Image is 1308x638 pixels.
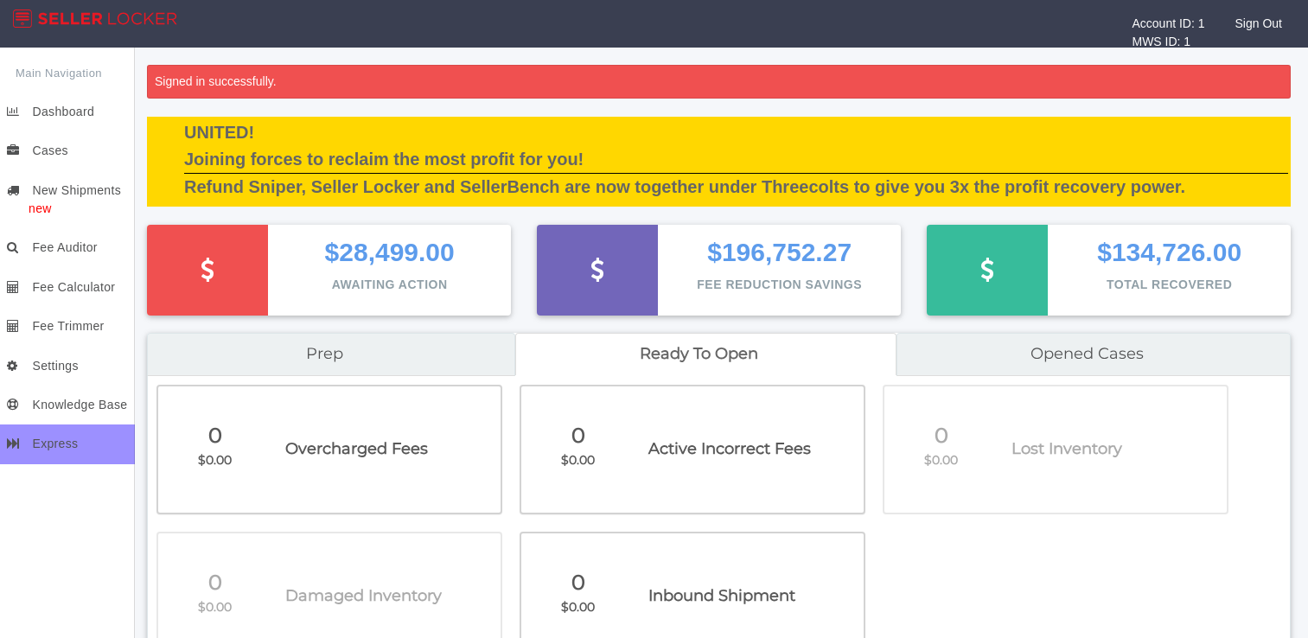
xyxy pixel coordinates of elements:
[171,598,259,616] p: $0.00
[32,319,104,333] span: Fee Trimmer
[208,570,222,595] span: 0
[285,439,428,458] span: Overcharged Fees
[294,238,485,266] p: $28,499.00
[13,10,177,28] img: App Logo
[3,424,135,463] a: Express
[3,347,135,386] a: Settings
[3,228,135,267] a: Fee Auditor
[1132,15,1204,33] div: Account ID: 1
[571,570,585,595] span: 0
[1132,33,1204,51] div: MWS ID: 1
[32,437,78,450] span: Express
[935,423,948,448] span: 0
[648,439,811,458] span: Active Incorrect Fees
[534,451,622,469] p: $0.00
[148,385,511,514] a: 0 $0.00 Overcharged Fees
[3,386,135,424] a: Knowledge Base
[1030,342,1144,367] span: Opened cases
[171,451,259,469] p: $0.00
[32,105,94,118] span: Dashboard
[874,385,1237,514] a: 0 $0.00 Lost Inventory
[32,398,127,412] span: Knowledge Base
[534,598,622,616] p: $0.00
[147,117,1291,207] div: UNITED! Joining forces to reclaim the most profit for you! Refund Sniper, Seller Locker and Selle...
[684,238,875,266] p: $196,752.27
[3,171,135,229] a: New Shipmentsnew
[32,359,78,373] span: Settings
[285,586,442,605] span: Damaged Inventory
[3,268,135,307] a: Fee Calculator
[7,201,52,215] span: new
[32,183,121,197] span: New Shipments
[511,385,874,514] a: 0 $0.00 Active Incorrect Fees
[3,131,135,170] a: Cases
[208,423,222,448] span: 0
[3,93,135,131] a: Dashboard
[897,451,986,469] p: $0.00
[32,144,67,157] span: Cases
[1011,439,1122,458] span: Lost Inventory
[3,307,135,346] a: Fee Trimmer
[155,74,277,88] span: Signed in successfully.
[648,586,795,605] span: Inbound Shipment
[684,276,875,294] p: FEE REDUCTION SAVINGS
[32,280,115,294] span: Fee Calculator
[571,423,585,448] span: 0
[32,240,97,254] span: Fee Auditor
[640,342,758,367] span: Ready to open
[1074,238,1265,266] p: $134,726.00
[1074,276,1265,294] p: Total Recovered
[294,276,485,294] p: Awaiting Action
[306,342,343,367] span: Prep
